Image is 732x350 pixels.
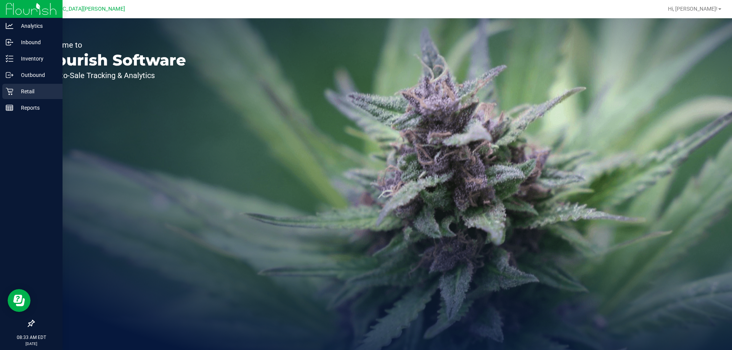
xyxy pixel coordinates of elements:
[41,72,186,79] p: Seed-to-Sale Tracking & Analytics
[8,289,30,312] iframe: Resource center
[6,38,13,46] inline-svg: Inbound
[13,87,59,96] p: Retail
[13,38,59,47] p: Inbound
[6,88,13,95] inline-svg: Retail
[13,103,59,112] p: Reports
[13,21,59,30] p: Analytics
[13,70,59,80] p: Outbound
[31,6,125,12] span: [GEOGRAPHIC_DATA][PERSON_NAME]
[6,22,13,30] inline-svg: Analytics
[668,6,718,12] span: Hi, [PERSON_NAME]!
[6,55,13,62] inline-svg: Inventory
[6,104,13,112] inline-svg: Reports
[3,334,59,341] p: 08:33 AM EDT
[13,54,59,63] p: Inventory
[6,71,13,79] inline-svg: Outbound
[3,341,59,347] p: [DATE]
[41,41,186,49] p: Welcome to
[41,53,186,68] p: Flourish Software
